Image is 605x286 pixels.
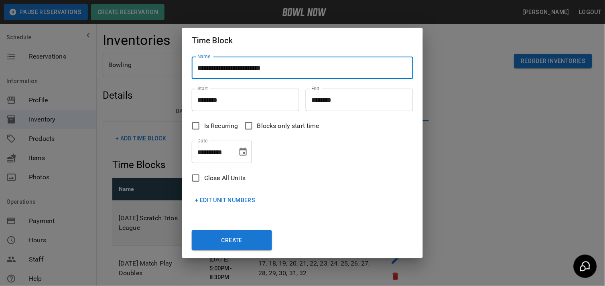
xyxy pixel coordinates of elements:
[204,173,246,183] span: Close All Units
[192,193,259,208] button: + Edit Unit Numbers
[192,89,294,111] input: Choose time, selected time is 12:00 PM
[182,28,423,53] h2: Time Block
[204,121,238,131] span: Is Recurring
[235,144,251,160] button: Choose date, selected date is Sep 3, 2025
[257,121,319,131] span: Blocks only start time
[197,85,208,92] label: Start
[192,230,272,250] button: Create
[311,85,320,92] label: End
[306,89,408,111] input: Choose time, selected time is 12:00 PM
